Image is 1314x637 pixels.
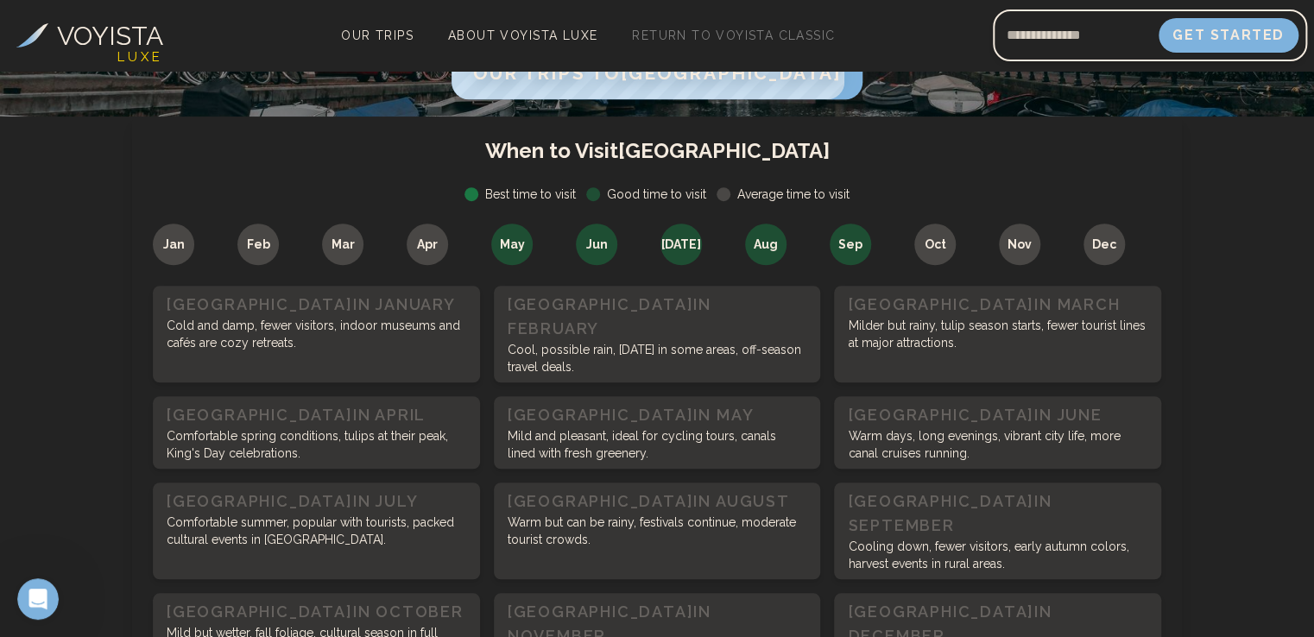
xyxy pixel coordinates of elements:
[247,236,270,253] span: Feb
[167,489,466,514] h3: [GEOGRAPHIC_DATA] in July
[1008,236,1032,253] span: Nov
[167,427,466,462] p: Comfortable spring conditions, tulips at their peak, King's Day celebrations.
[334,23,420,47] a: Our Trips
[153,137,1161,165] h1: When to Visit [GEOGRAPHIC_DATA]
[508,403,807,427] h3: [GEOGRAPHIC_DATA] in May
[1159,18,1298,53] button: Get Started
[452,47,863,99] button: Our Trips to[GEOGRAPHIC_DATA]
[508,427,807,462] p: Mild and pleasant, ideal for cycling tours, canals lined with fresh greenery.
[167,514,466,548] p: Comfortable summer, popular with tourists, packed cultural events in [GEOGRAPHIC_DATA].
[925,236,946,253] span: Oct
[16,16,163,55] a: VOYISTA
[448,28,597,42] span: About Voyista Luxe
[441,23,604,47] a: About Voyista Luxe
[993,15,1159,56] input: Email address
[508,341,807,375] p: Cool, possible rain, [DATE] in some areas, off-season travel deals.
[57,16,163,55] h3: VOYISTA
[737,186,850,203] span: Average time to visit
[163,236,185,253] span: Jan
[473,62,842,84] span: Our Trips to [GEOGRAPHIC_DATA]
[632,28,835,42] span: Return to Voyista Classic
[848,538,1147,572] p: Cooling down, fewer visitors, early autumn colors, harvest events in rural areas.
[17,578,59,620] iframe: Intercom live chat
[754,236,778,253] span: Aug
[838,236,862,253] span: Sep
[117,47,160,67] h4: L U X E
[848,427,1147,462] p: Warm days, long evenings, vibrant city life, more canal cruises running.
[341,28,414,42] span: Our Trips
[417,236,438,253] span: Apr
[167,317,466,351] p: Cold and damp, fewer visitors, indoor museums and cafés are cozy retreats.
[848,489,1147,538] h3: [GEOGRAPHIC_DATA] in September
[508,293,807,341] h3: [GEOGRAPHIC_DATA] in February
[661,236,701,253] span: [DATE]
[167,293,466,317] h3: [GEOGRAPHIC_DATA] in January
[452,66,863,83] a: Our Trips to[GEOGRAPHIC_DATA]
[586,236,608,253] span: Jun
[332,236,355,253] span: Mar
[167,403,466,427] h3: [GEOGRAPHIC_DATA] in April
[500,236,525,253] span: May
[508,489,807,514] h3: [GEOGRAPHIC_DATA] in August
[848,403,1147,427] h3: [GEOGRAPHIC_DATA] in June
[485,186,576,203] span: Best time to visit
[848,317,1147,351] p: Milder but rainy, tulip season starts, fewer tourist lines at major attractions.
[167,600,466,624] h3: [GEOGRAPHIC_DATA] in October
[1092,236,1116,253] span: Dec
[607,186,706,203] span: Good time to visit
[625,23,842,47] a: Return to Voyista Classic
[848,293,1147,317] h3: [GEOGRAPHIC_DATA] in March
[16,23,48,47] img: Voyista Logo
[508,514,807,548] p: Warm but can be rainy, festivals continue, moderate tourist crowds.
